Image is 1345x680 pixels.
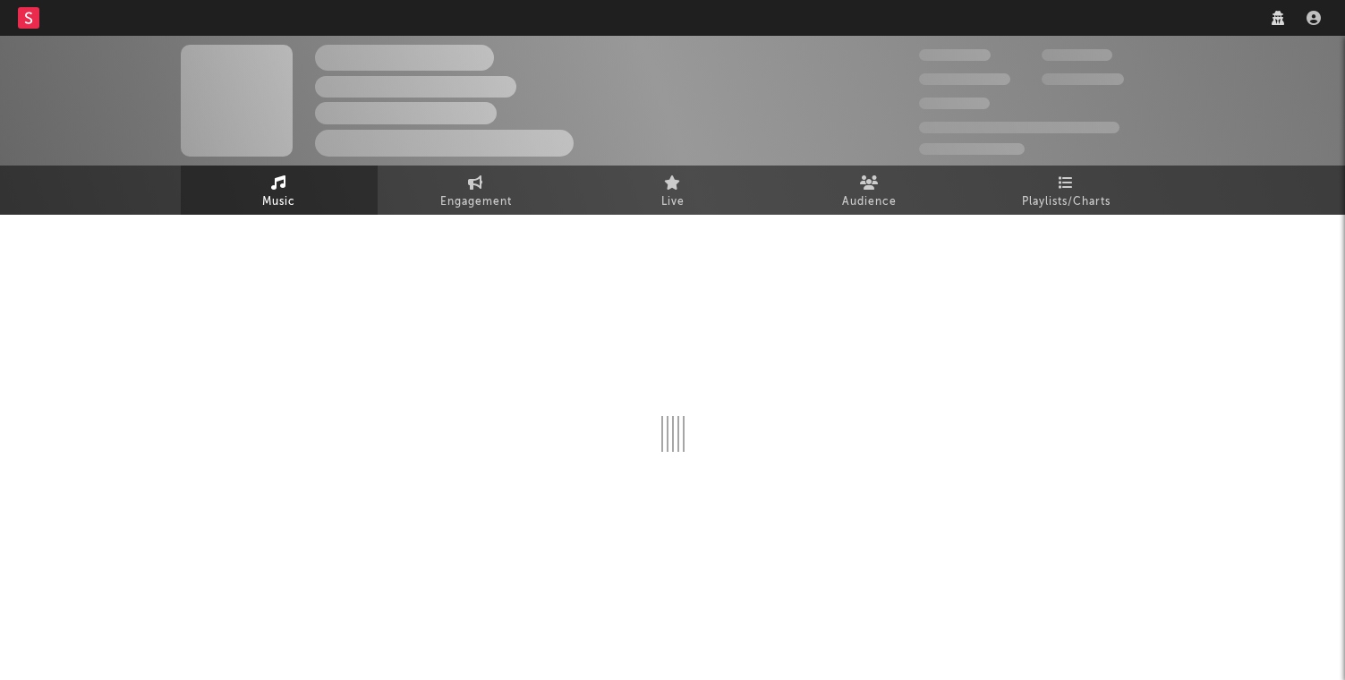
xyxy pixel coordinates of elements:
a: Playlists/Charts [968,166,1165,215]
span: Music [262,191,295,213]
a: Live [575,166,771,215]
span: 100,000 [919,98,990,109]
span: Jump Score: 85.0 [919,143,1025,155]
span: Playlists/Charts [1022,191,1111,213]
span: 50,000,000 [919,73,1010,85]
span: Engagement [440,191,512,213]
a: Audience [771,166,968,215]
a: Engagement [378,166,575,215]
span: 300,000 [919,49,991,61]
span: Live [661,191,685,213]
a: Music [181,166,378,215]
span: 50,000,000 Monthly Listeners [919,122,1119,133]
span: Audience [842,191,897,213]
span: 100,000 [1042,49,1112,61]
span: 1,000,000 [1042,73,1124,85]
